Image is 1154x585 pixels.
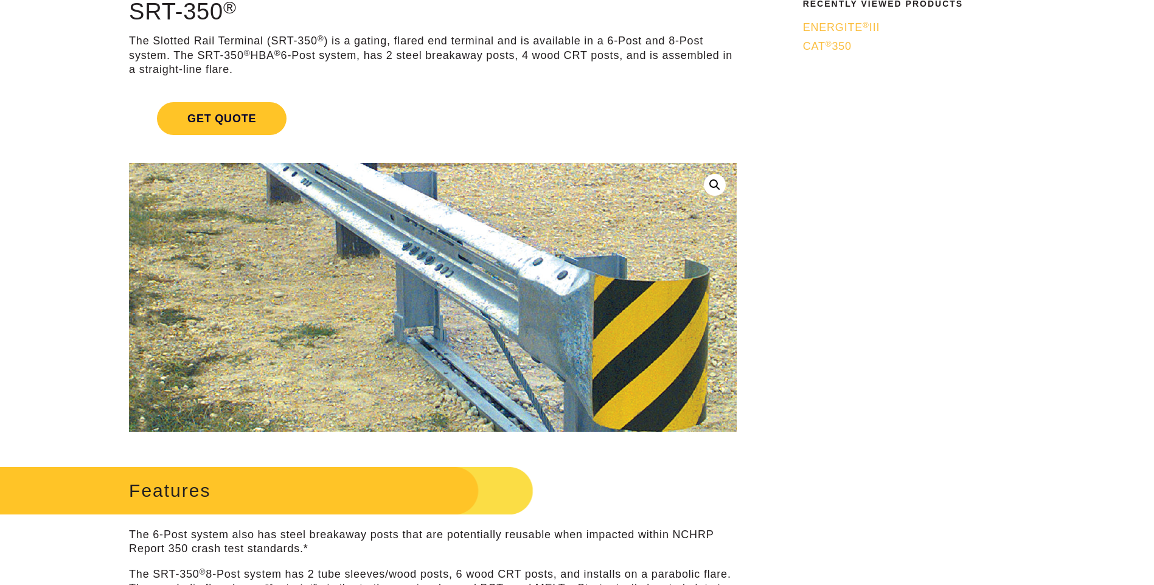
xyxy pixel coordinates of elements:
[803,40,1049,54] a: CAT®350
[157,102,287,135] span: Get Quote
[803,21,1049,35] a: ENERGITE®III
[129,34,737,77] p: The Slotted Rail Terminal (SRT-350 ) is a gating, flared end terminal and is available in a 6-Pos...
[244,49,251,58] sup: ®
[129,88,737,150] a: Get Quote
[803,21,880,33] span: ENERGITE III
[274,49,281,58] sup: ®
[318,34,324,43] sup: ®
[863,21,869,30] sup: ®
[826,40,832,49] sup: ®
[129,528,737,556] p: The 6-Post system also has steel breakaway posts that are potentially reusable when impacted with...
[200,567,206,576] sup: ®
[803,40,852,52] span: CAT 350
